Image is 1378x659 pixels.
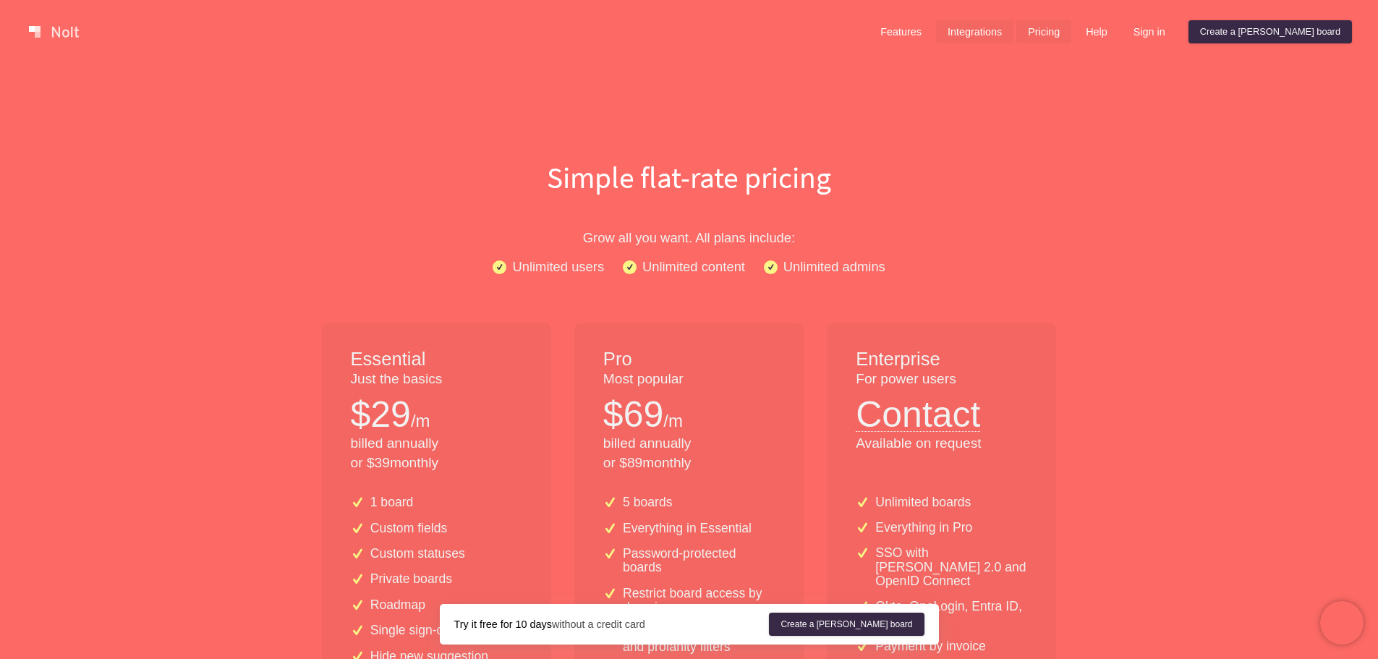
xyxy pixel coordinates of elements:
[663,409,683,433] p: /m
[454,617,770,632] div: without a credit card
[351,370,522,389] p: Just the basics
[623,522,752,535] p: Everything in Essential
[603,389,663,440] p: $ 69
[642,256,745,277] p: Unlimited content
[623,496,672,509] p: 5 boards
[370,522,448,535] p: Custom fields
[623,547,775,575] p: Password-protected boards
[603,346,775,373] h1: Pro
[875,639,986,653] p: Payment by invoice
[769,613,924,636] a: Create a [PERSON_NAME] board
[351,434,522,473] p: billed annually or $ 39 monthly
[1016,20,1071,43] a: Pricing
[370,572,452,586] p: Private boards
[1320,601,1364,645] iframe: Chatra live chat
[1122,20,1177,43] a: Sign in
[856,370,1027,389] p: For power users
[370,598,425,612] p: Roadmap
[875,600,1027,628] p: Okta, OneLogin, Entra ID, and SCIM
[856,434,1027,454] p: Available on request
[603,434,775,473] p: billed annually or $ 89 monthly
[1188,20,1352,43] a: Create a [PERSON_NAME] board
[370,547,465,561] p: Custom statuses
[370,496,414,509] p: 1 board
[875,521,972,535] p: Everything in Pro
[351,346,522,373] h1: Essential
[603,370,775,389] p: Most popular
[351,389,411,440] p: $ 29
[856,389,980,432] button: Contact
[226,156,1152,198] h1: Simple flat-rate pricing
[623,587,775,615] p: Restrict board access by domain
[454,618,552,630] strong: Try it free for 10 days
[512,256,604,277] p: Unlimited users
[856,346,1027,373] h1: Enterprise
[875,496,971,509] p: Unlimited boards
[1074,20,1119,43] a: Help
[875,546,1027,588] p: SSO with [PERSON_NAME] 2.0 and OpenID Connect
[226,227,1152,248] p: Grow all you want. All plans include:
[869,20,933,43] a: Features
[783,256,885,277] p: Unlimited admins
[936,20,1013,43] a: Integrations
[411,409,430,433] p: /m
